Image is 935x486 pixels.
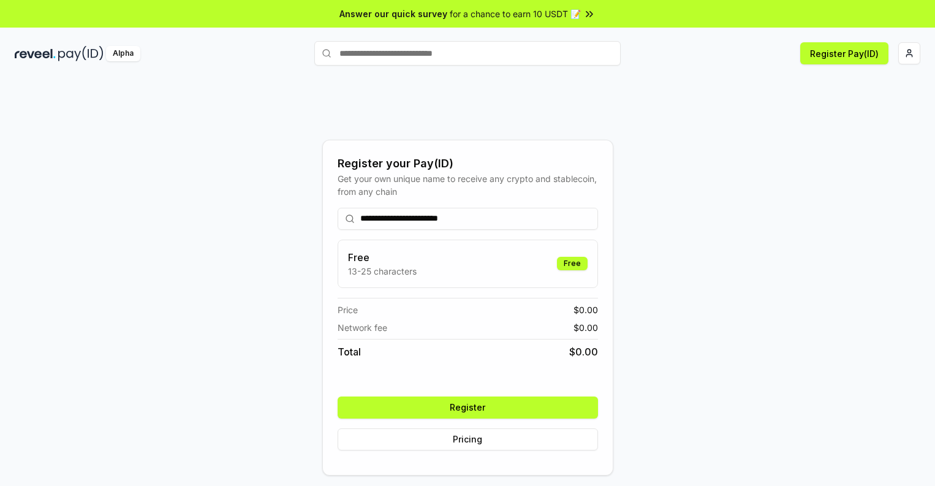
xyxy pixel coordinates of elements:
[573,303,598,316] span: $ 0.00
[573,321,598,334] span: $ 0.00
[800,42,888,64] button: Register Pay(ID)
[348,250,417,265] h3: Free
[450,7,581,20] span: for a chance to earn 10 USDT 📝
[339,7,447,20] span: Answer our quick survey
[348,265,417,278] p: 13-25 characters
[557,257,588,270] div: Free
[338,428,598,450] button: Pricing
[106,46,140,61] div: Alpha
[338,344,361,359] span: Total
[569,344,598,359] span: $ 0.00
[338,155,598,172] div: Register your Pay(ID)
[338,397,598,419] button: Register
[58,46,104,61] img: pay_id
[338,172,598,198] div: Get your own unique name to receive any crypto and stablecoin, from any chain
[15,46,56,61] img: reveel_dark
[338,303,358,316] span: Price
[338,321,387,334] span: Network fee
